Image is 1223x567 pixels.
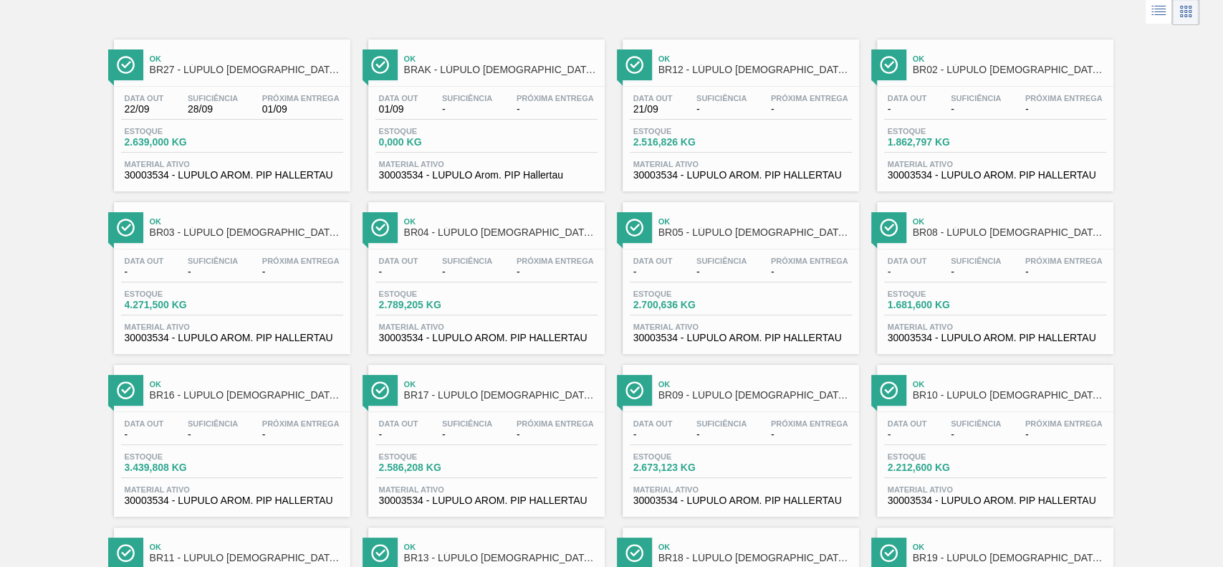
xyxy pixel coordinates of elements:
span: Ok [658,543,852,551]
span: 30003534 - LUPULO AROM. PIP HALLERTAU [888,333,1103,343]
span: 30003534 - LUPULO AROM. PIP HALLERTAU [379,495,594,506]
span: Ok [658,380,852,389]
span: - [125,429,164,440]
img: Ícone [371,381,389,399]
span: Próxima Entrega [517,94,594,103]
img: Ícone [117,544,135,562]
img: Ícone [117,381,135,399]
span: Suficiência [696,94,747,103]
span: 22/09 [125,104,164,115]
span: Estoque [888,127,988,135]
span: Ok [150,54,343,63]
span: - [771,429,848,440]
span: Ok [404,217,598,226]
span: Estoque [633,127,734,135]
span: 30003534 - LUPULO AROM. PIP HALLERTAU [125,495,340,506]
span: BR11 - LÚPULO AROMÁTICO ISOPELLET T45 [150,553,343,563]
span: Estoque [633,452,734,461]
span: 2.673,123 KG [633,462,734,473]
span: 2.639,000 KG [125,137,225,148]
span: - [517,104,594,115]
span: 2.516,826 KG [633,137,734,148]
span: Material ativo [888,323,1103,331]
span: Data out [888,94,927,103]
span: Próxima Entrega [517,257,594,265]
img: Ícone [880,544,898,562]
span: Próxima Entrega [517,419,594,428]
span: Data out [633,94,673,103]
span: - [442,429,492,440]
span: Data out [888,257,927,265]
span: - [951,267,1001,277]
span: Próxima Entrega [771,419,848,428]
span: 3.439,808 KG [125,462,225,473]
span: Próxima Entrega [1025,257,1103,265]
img: Ícone [371,544,389,562]
span: 21/09 [633,104,673,115]
span: Data out [379,419,418,428]
span: Suficiência [188,94,238,103]
span: Ok [913,217,1106,226]
span: Ok [404,54,598,63]
span: Ok [150,217,343,226]
span: Suficiência [442,94,492,103]
span: - [442,104,492,115]
span: Material ativo [379,160,594,168]
span: Próxima Entrega [262,94,340,103]
span: Ok [658,54,852,63]
span: - [633,267,673,277]
span: - [188,267,238,277]
span: BR09 - LÚPULO AROMÁTICO ISOPELLET T45 [658,390,852,401]
span: Suficiência [188,257,238,265]
span: Estoque [888,290,988,298]
span: BR17 - LÚPULO AROMÁTICO ISOPELLET T45 [404,390,598,401]
span: - [696,429,747,440]
span: - [188,429,238,440]
span: 30003534 - LUPULO AROM. PIP HALLERTAU [633,333,848,343]
span: 30003534 - LUPULO AROM. PIP HALLERTAU [888,495,1103,506]
span: Próxima Entrega [262,257,340,265]
span: Material ativo [125,160,340,168]
span: - [888,267,927,277]
span: - [1025,429,1103,440]
span: Ok [404,543,598,551]
img: Ícone [117,56,135,74]
span: Próxima Entrega [1025,94,1103,103]
span: BR13 - LÚPULO AROMÁTICO ISOPELLET T45 [404,553,598,563]
a: ÍconeOkBR17 - LÚPULO [DEMOGRAPHIC_DATA] ISOPELLET T45Data out-Suficiência-Próxima Entrega-Estoque... [358,354,612,517]
span: Estoque [125,127,225,135]
span: - [517,429,594,440]
span: Suficiência [951,419,1001,428]
span: 28/09 [188,104,238,115]
img: Ícone [625,56,643,74]
img: Ícone [117,219,135,237]
span: BR27 - LÚPULO AROMÁTICO ISOPELLET T45 [150,65,343,75]
span: Data out [379,257,418,265]
span: 30003534 - LUPULO Arom. PIP Hallertau [379,170,594,181]
a: ÍconeOkBR09 - LÚPULO [DEMOGRAPHIC_DATA] ISOPELLET T45Data out-Suficiência-Próxima Entrega-Estoque... [612,354,866,517]
span: Ok [913,380,1106,389]
span: Ok [913,543,1106,551]
span: Data out [125,419,164,428]
span: BR03 - LÚPULO AROMÁTICO ISOPELLET T45 [150,227,343,238]
span: - [696,104,747,115]
span: Estoque [379,127,479,135]
span: Suficiência [696,419,747,428]
span: - [888,104,927,115]
span: Próxima Entrega [262,419,340,428]
a: ÍconeOkBR27 - LÚPULO [DEMOGRAPHIC_DATA] ISOPELLET T45Data out22/09Suficiência28/09Próxima Entrega... [103,29,358,191]
span: Suficiência [696,257,747,265]
span: 30003534 - LUPULO AROM. PIP HALLERTAU [888,170,1103,181]
a: ÍconeOkBR03 - LÚPULO [DEMOGRAPHIC_DATA] ISOPELLET T45Data out-Suficiência-Próxima Entrega-Estoque... [103,191,358,354]
a: ÍconeOkBR05 - LÚPULO [DEMOGRAPHIC_DATA] ISOPELLET T45Data out-Suficiência-Próxima Entrega-Estoque... [612,191,866,354]
span: Data out [633,257,673,265]
span: - [517,267,594,277]
span: - [951,104,1001,115]
span: Suficiência [951,94,1001,103]
span: Estoque [379,290,479,298]
span: 30003534 - LUPULO AROM. PIP HALLERTAU [125,170,340,181]
span: - [379,267,418,277]
span: - [696,267,747,277]
span: - [262,429,340,440]
span: Material ativo [633,160,848,168]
